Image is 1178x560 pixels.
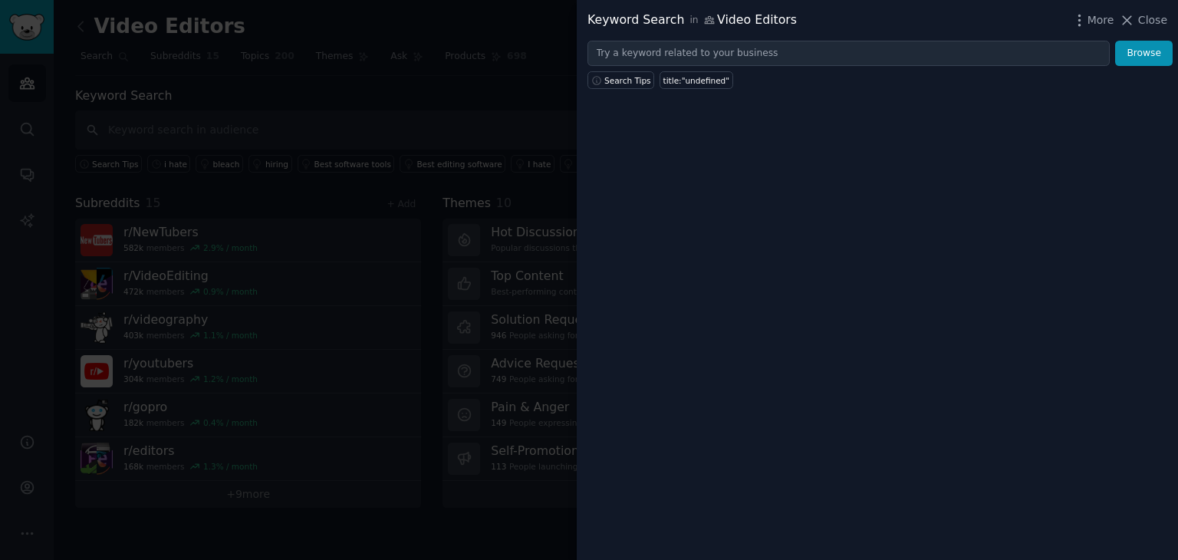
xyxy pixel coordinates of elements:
button: Search Tips [587,71,654,89]
button: More [1071,12,1114,28]
span: Search Tips [604,75,651,86]
span: More [1088,12,1114,28]
div: title:"undefined" [663,75,730,86]
div: Keyword Search Video Editors [587,11,797,30]
button: Browse [1115,41,1173,67]
button: Close [1119,12,1167,28]
span: Close [1138,12,1167,28]
a: title:"undefined" [660,71,733,89]
span: in [689,14,698,28]
input: Try a keyword related to your business [587,41,1110,67]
